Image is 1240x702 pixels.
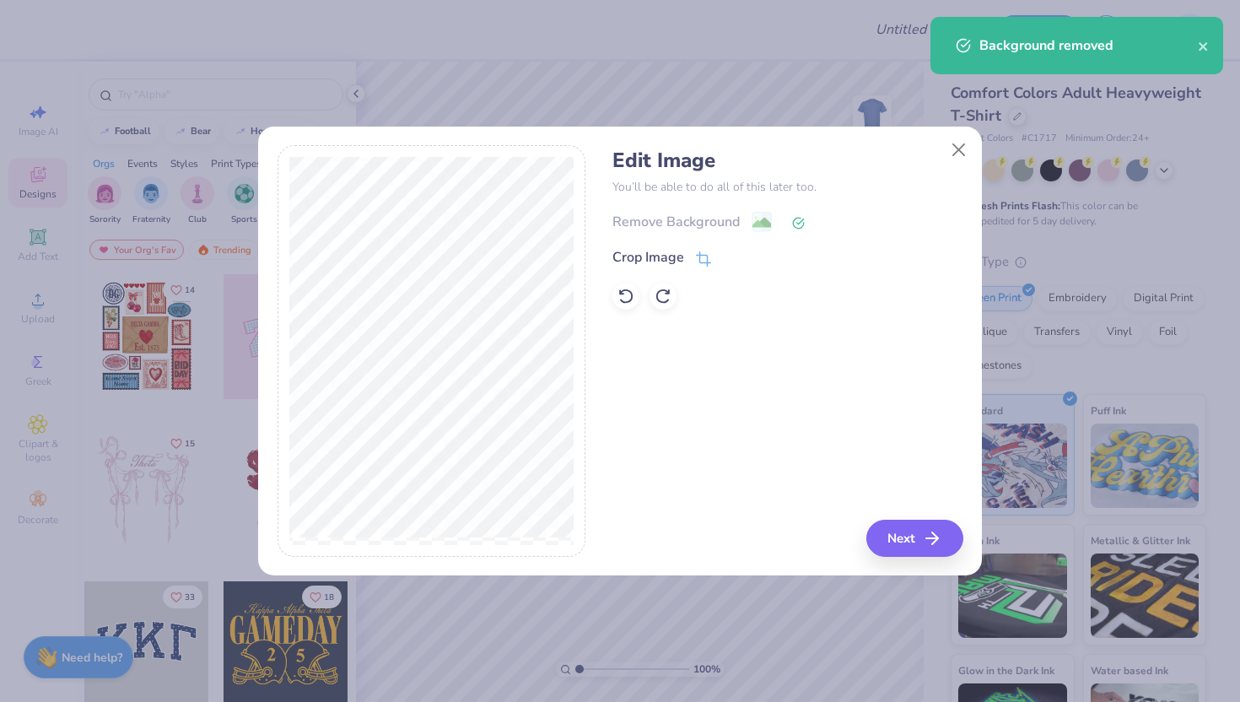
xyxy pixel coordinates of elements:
p: You’ll be able to do all of this later too. [612,178,962,196]
div: Crop Image [612,247,684,267]
button: close [1198,35,1210,56]
h4: Edit Image [612,148,962,173]
button: Next [866,520,963,557]
button: Close [943,133,975,165]
div: Background removed [979,35,1198,56]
